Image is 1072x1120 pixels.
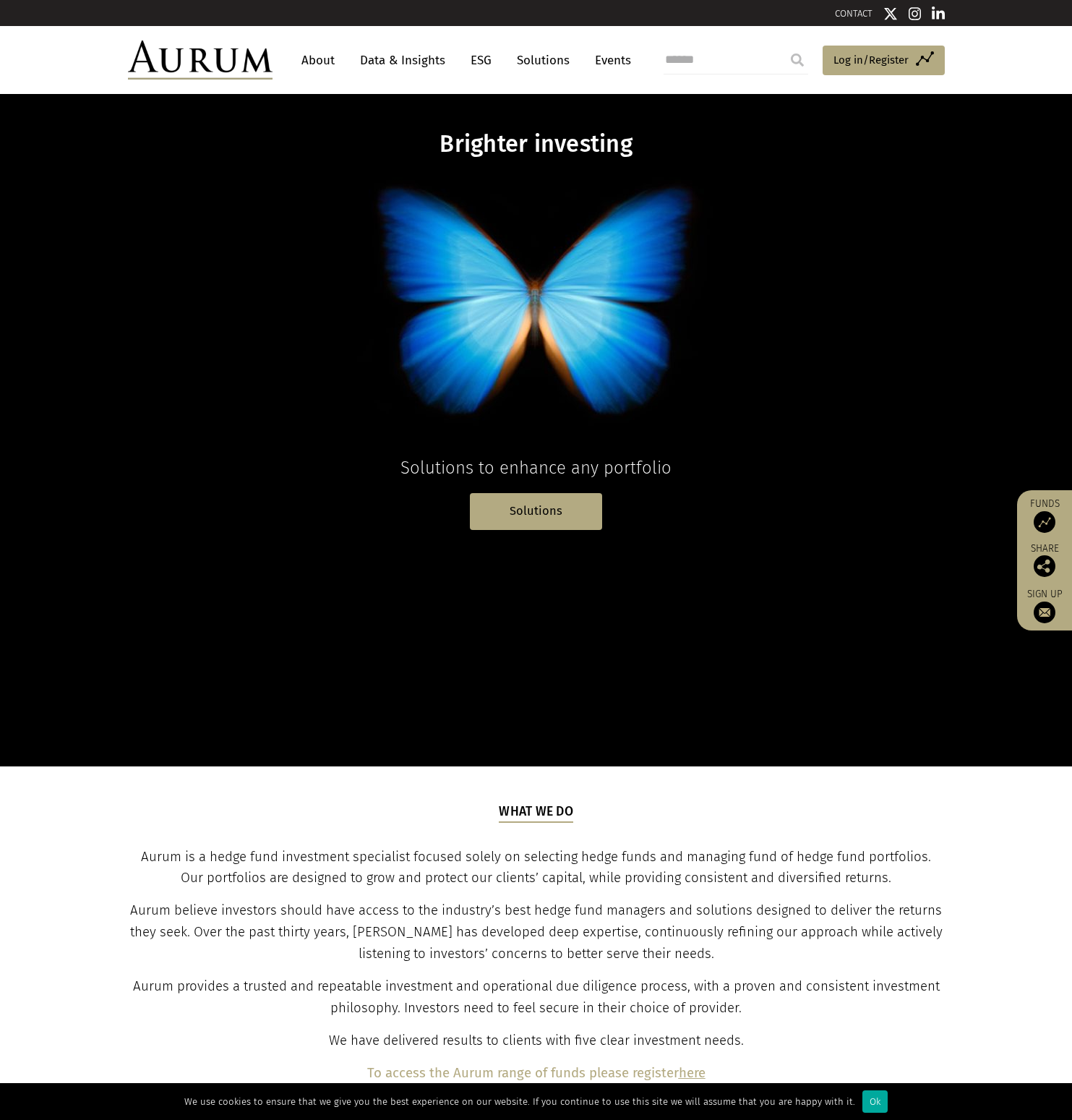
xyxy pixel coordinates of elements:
img: Twitter icon [883,7,898,21]
span: Aurum provides a trusted and repeatable investment and operational due diligence process, with a ... [133,978,940,1016]
span: We have delivered results to clients with five clear investment needs. [329,1033,744,1048]
a: here [679,1065,706,1081]
span: Solutions to enhance any portfolio [400,458,672,478]
b: To access the Aurum range of funds please register [367,1065,679,1081]
img: Share this post [1034,555,1055,577]
a: Solutions [470,493,602,530]
a: ESG [463,47,499,74]
div: Ok [862,1090,888,1113]
span: Aurum is a hedge fund investment specialist focused solely on selecting hedge funds and managing ... [141,849,931,886]
a: Events [588,47,631,74]
a: CONTACT [835,8,872,19]
img: Instagram icon [909,7,922,21]
a: Funds [1024,497,1065,533]
a: About [294,47,342,74]
a: Data & Insights [353,47,453,74]
input: Submit [783,46,812,74]
img: Linkedin icon [932,7,945,21]
h5: What we do [499,803,573,823]
a: Log in/Register [823,46,945,76]
h1: Brighter investing [257,130,815,158]
span: Aurum believe investors should have access to the industry’s best hedge fund managers and solutio... [130,902,943,962]
span: Log in/Register [833,51,909,69]
a: Solutions [510,47,577,74]
div: Share [1024,544,1065,577]
img: Access Funds [1034,511,1055,533]
a: Sign up [1024,588,1065,623]
img: Aurum [128,40,273,80]
img: Sign up to our newsletter [1034,602,1055,623]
